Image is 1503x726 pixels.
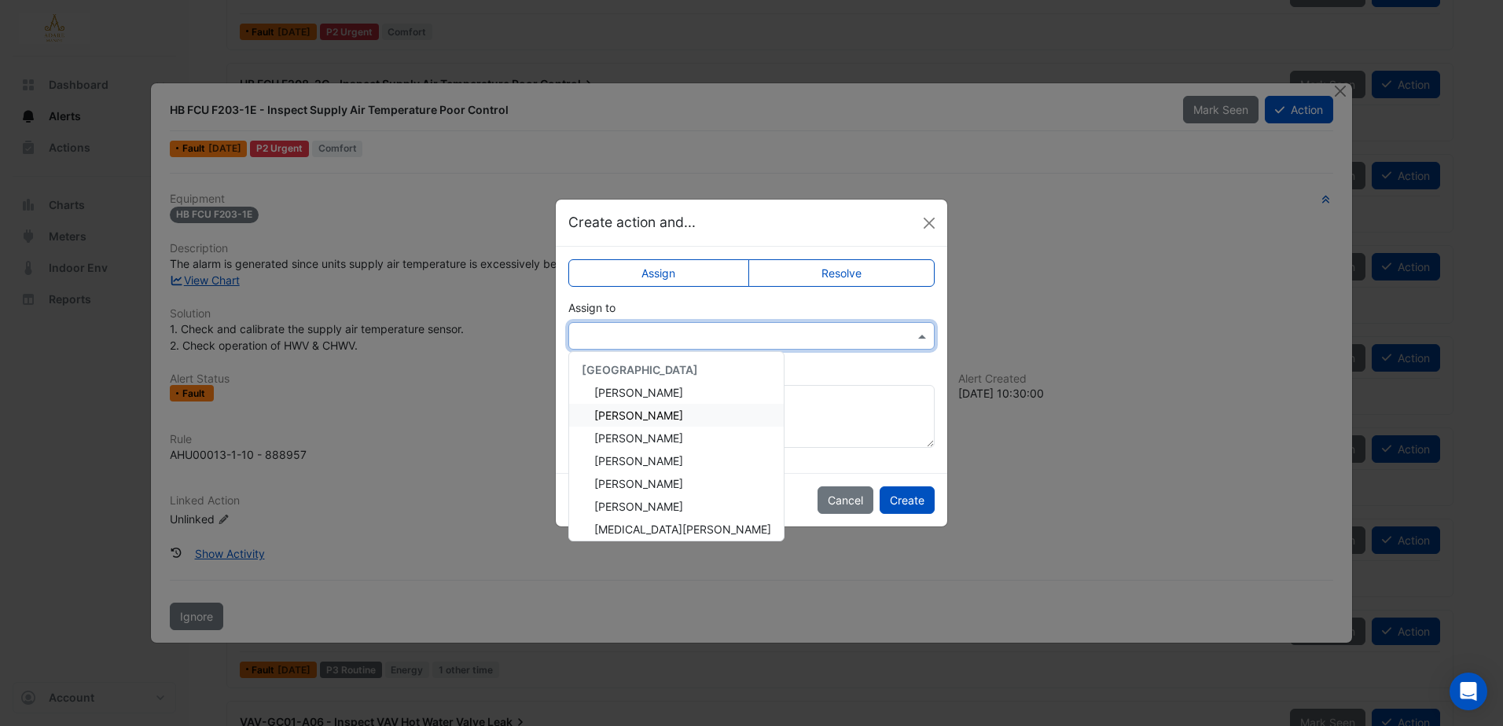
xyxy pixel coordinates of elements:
span: [GEOGRAPHIC_DATA] [582,363,698,376]
span: [PERSON_NAME] [594,454,683,467]
label: Assign [568,259,749,287]
span: [PERSON_NAME] [594,386,683,399]
ng-dropdown-panel: Options list [568,351,785,541]
span: [PERSON_NAME] [594,500,683,513]
span: [MEDICAL_DATA][PERSON_NAME] [594,522,771,536]
label: Assign to [568,299,616,316]
div: Open Intercom Messenger [1450,673,1487,710]
span: [PERSON_NAME] [594,409,683,422]
button: Cancel [818,486,873,514]
button: Close [917,211,941,235]
span: [PERSON_NAME] [594,477,683,490]
h5: Create action and... [568,212,696,233]
button: Create [880,486,935,514]
span: [PERSON_NAME] [594,431,683,445]
label: Resolve [748,259,935,287]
